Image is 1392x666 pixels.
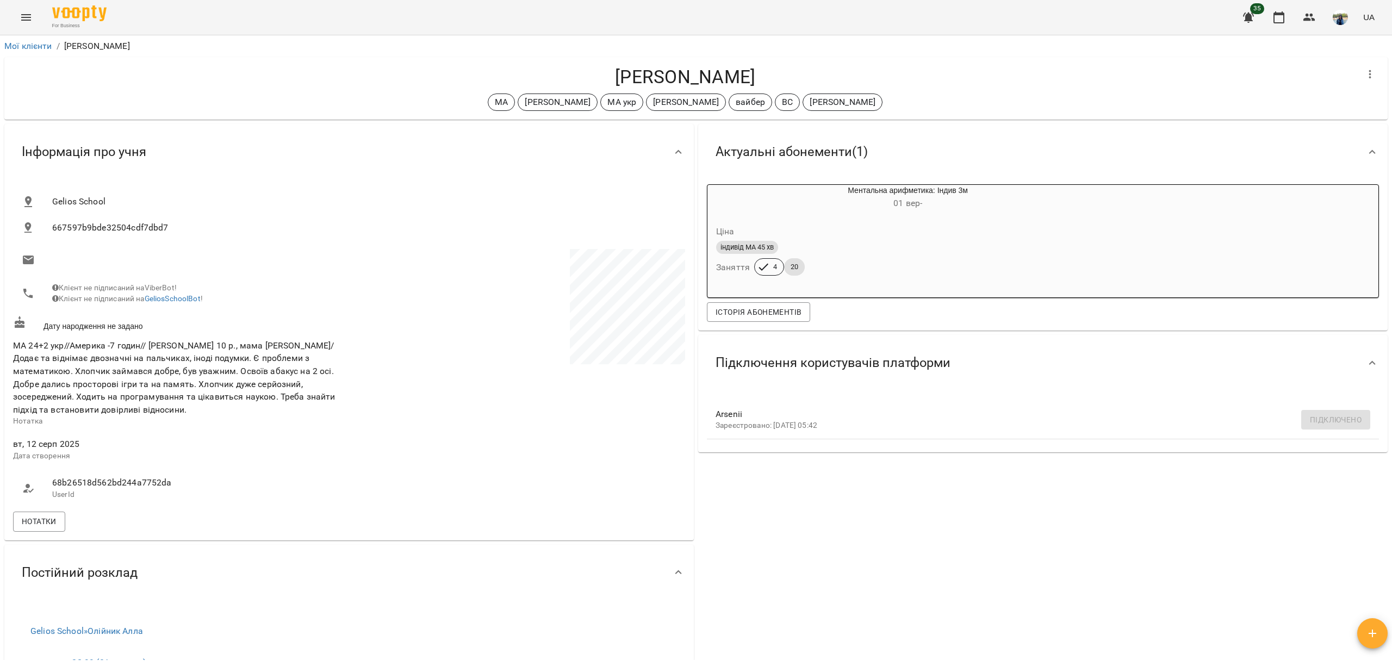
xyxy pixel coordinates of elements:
button: Ментальна арифметика: Індив 3м01 вер- Цінаіндивід МА 45 хвЗаняття420 [707,185,1056,289]
span: Клієнт не підписаний на ! [52,294,203,303]
p: Дата створення [13,451,347,462]
span: 01 вер - [893,198,922,208]
p: [PERSON_NAME] [810,96,875,109]
div: Постійний розклад [4,545,694,601]
p: МА укр [607,96,636,109]
div: МА укр [600,94,643,111]
span: 20 [784,262,805,272]
p: UserId [52,489,338,500]
span: МА 24+2 укр//Америка -7 годин// [PERSON_NAME] 10 р., мама [PERSON_NAME]/ Додає та віднімає двозна... [13,340,335,415]
div: ВС [775,94,800,111]
p: [PERSON_NAME] [653,96,719,109]
div: вайбер [729,94,772,111]
span: Клієнт не підписаний на ViberBot! [52,283,177,292]
h6: Заняття [716,260,750,275]
span: 667597b9bde32504cdf7dbd7 [52,221,676,234]
button: Історія абонементів [707,302,810,322]
button: Menu [13,4,39,30]
div: Інформація про учня [4,124,694,180]
li: / [57,40,60,53]
span: Постійний розклад [22,564,138,581]
button: UA [1359,7,1379,27]
span: 68b26518d562bd244a7752da [52,476,338,489]
span: Нотатки [22,515,57,528]
h6: Ціна [716,224,735,239]
span: Історія абонементів [716,306,801,319]
p: МА [495,96,508,109]
p: [PERSON_NAME] [525,96,591,109]
span: Підключення користувачів платформи [716,354,950,371]
div: [PERSON_NAME] [518,94,598,111]
p: вайбер [736,96,765,109]
img: Voopty Logo [52,5,107,21]
div: [PERSON_NAME] [646,94,726,111]
a: Gelios School»Олійник Алла [30,626,143,636]
button: Нотатки [13,512,65,531]
div: Ментальна арифметика: Індив 3м [760,185,1056,211]
a: Мої клієнти [4,41,52,51]
span: For Business [52,22,107,29]
span: Gelios School [52,195,676,208]
div: МА [488,94,515,111]
span: вт, 12 серп 2025 [13,438,347,451]
p: Зареєстровано: [DATE] 05:42 [716,420,1353,431]
span: Актуальні абонементи ( 1 ) [716,144,868,160]
span: Інформація про учня [22,144,146,160]
div: Дату народження не задано [11,314,349,334]
p: [PERSON_NAME] [64,40,130,53]
nav: breadcrumb [4,40,1388,53]
p: ВС [782,96,793,109]
img: 79bf113477beb734b35379532aeced2e.jpg [1333,10,1348,25]
div: Ментальна арифметика: Індив 3м [707,185,760,211]
span: індивід МА 45 хв [716,242,778,252]
span: 35 [1250,3,1264,14]
span: 4 [767,262,784,272]
div: Актуальні абонементи(1) [698,124,1388,180]
div: Підключення користувачів платформи [698,335,1388,391]
span: UA [1363,11,1375,23]
a: GeliosSchoolBot [145,294,201,303]
p: Нотатка [13,416,347,427]
span: Arsenii [716,408,1353,421]
h4: [PERSON_NAME] [13,66,1357,88]
div: [PERSON_NAME] [803,94,883,111]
